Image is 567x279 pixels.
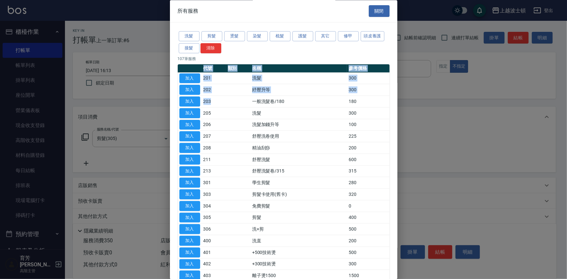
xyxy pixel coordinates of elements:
th: 名稱 [251,64,347,73]
td: 402 [202,259,226,270]
th: 參考價格 [347,64,389,73]
button: 清除 [200,43,221,53]
td: 400 [202,235,226,247]
td: 201 [202,73,226,84]
td: 0 [347,200,389,212]
td: +300技術燙 [251,259,347,270]
button: 加入 [179,120,200,130]
td: 180 [347,96,389,108]
td: 211 [202,154,226,166]
button: 加入 [179,190,200,200]
td: 320 [347,189,389,200]
td: 303 [202,189,226,200]
td: 舒壓洗卷使用 [251,131,347,142]
button: 加入 [179,108,200,118]
button: 加入 [179,224,200,235]
button: 關閉 [369,5,390,17]
td: 401 [202,247,226,259]
td: 301 [202,177,226,189]
td: +500技術燙 [251,247,347,259]
button: 加入 [179,259,200,269]
button: 護髮 [292,32,313,42]
td: 300 [347,84,389,96]
td: 315 [347,166,389,177]
button: 加入 [179,247,200,258]
th: 類別 [226,64,251,73]
button: 加入 [179,85,200,95]
td: 紓壓升等 [251,84,347,96]
td: 舒壓洗髮 [251,154,347,166]
button: 洗髮 [179,32,200,42]
button: 加入 [179,201,200,211]
button: 燙髮 [224,32,245,42]
button: 其它 [315,32,336,42]
button: 加入 [179,132,200,142]
td: 213 [202,166,226,177]
button: 加入 [179,155,200,165]
p: 107 筆服務 [178,56,390,62]
td: 207 [202,131,226,142]
td: 免費剪髮 [251,200,347,212]
td: 280 [347,177,389,189]
button: 修甲 [338,32,359,42]
td: 206 [202,119,226,131]
td: 洗直 [251,235,347,247]
td: 304 [202,200,226,212]
td: 305 [202,212,226,224]
button: 加入 [179,166,200,176]
td: 剪髮 [251,212,347,224]
td: 400 [347,212,389,224]
td: 一般洗髮卷/180 [251,96,347,108]
button: 頭皮養護 [361,32,385,42]
button: 加入 [179,97,200,107]
button: 接髮 [179,43,200,53]
button: 染髮 [247,32,268,42]
td: 洗髮 [251,73,347,84]
td: 306 [202,223,226,235]
td: 205 [202,108,226,119]
td: 300 [347,259,389,270]
td: 舒壓洗髮卷/315 [251,166,347,177]
td: 剪髮卡使用(舊卡) [251,189,347,200]
td: 208 [202,142,226,154]
button: 加入 [179,236,200,246]
td: 200 [347,142,389,154]
td: 學生剪髮 [251,177,347,189]
th: 代號 [202,64,226,73]
td: 精油刮痧 [251,142,347,154]
button: 剪髮 [201,32,222,42]
td: 洗髮加錢升等 [251,119,347,131]
button: 梳髮 [270,32,290,42]
td: 300 [347,73,389,84]
td: 100 [347,119,389,131]
button: 加入 [179,73,200,83]
td: 洗+剪 [251,223,347,235]
td: 225 [347,131,389,142]
button: 加入 [179,178,200,188]
td: 300 [347,108,389,119]
td: 500 [347,247,389,259]
span: 所有服務 [178,8,199,14]
td: 600 [347,154,389,166]
td: 203 [202,96,226,108]
button: 加入 [179,213,200,223]
td: 200 [347,235,389,247]
button: 加入 [179,143,200,153]
td: 202 [202,84,226,96]
td: 500 [347,223,389,235]
td: 洗髮 [251,108,347,119]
